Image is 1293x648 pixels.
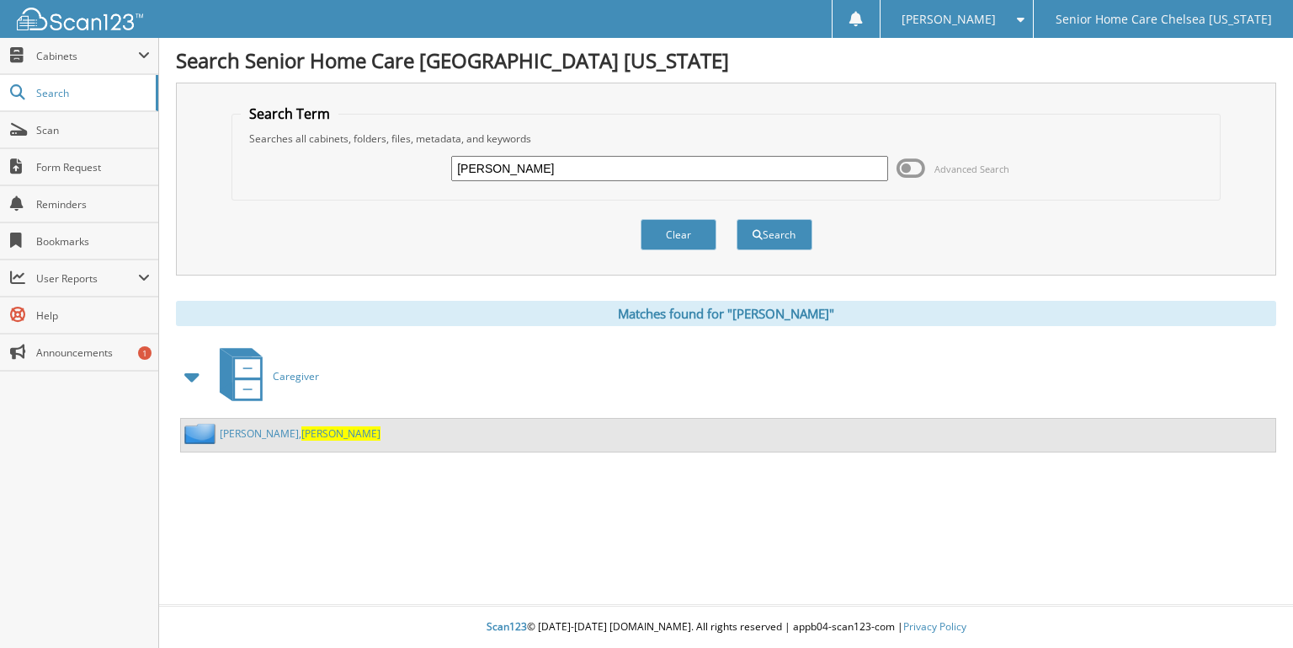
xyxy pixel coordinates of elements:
a: [PERSON_NAME],[PERSON_NAME] [220,426,380,441]
button: Search [737,219,812,250]
img: folder2.png [184,423,220,444]
legend: Search Term [241,104,338,123]
span: Scan [36,123,150,137]
div: Searches all cabinets, folders, files, metadata, and keywords [241,131,1211,146]
img: scan123-logo-white.svg [17,8,143,30]
span: User Reports [36,271,138,286]
a: Privacy Policy [903,619,966,634]
span: [PERSON_NAME] [902,14,996,24]
span: Cabinets [36,49,138,63]
span: Senior Home Care Chelsea [US_STATE] [1056,14,1272,24]
span: [PERSON_NAME] [301,426,380,441]
span: Reminders [36,197,150,212]
span: Scan123 [487,619,527,634]
h1: Search Senior Home Care [GEOGRAPHIC_DATA] [US_STATE] [176,46,1276,74]
span: Search [36,86,147,100]
button: Clear [641,219,716,250]
span: Caregiver [273,369,319,383]
span: Form Request [36,160,150,174]
div: Matches found for "[PERSON_NAME]" [176,301,1276,326]
a: Caregiver [210,343,319,410]
span: Announcements [36,345,150,360]
div: © [DATE]-[DATE] [DOMAIN_NAME]. All rights reserved | appb04-scan123-com | [159,607,1293,648]
span: Advanced Search [934,163,1009,175]
span: Help [36,308,150,323]
div: 1 [138,346,152,360]
span: Bookmarks [36,234,150,249]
